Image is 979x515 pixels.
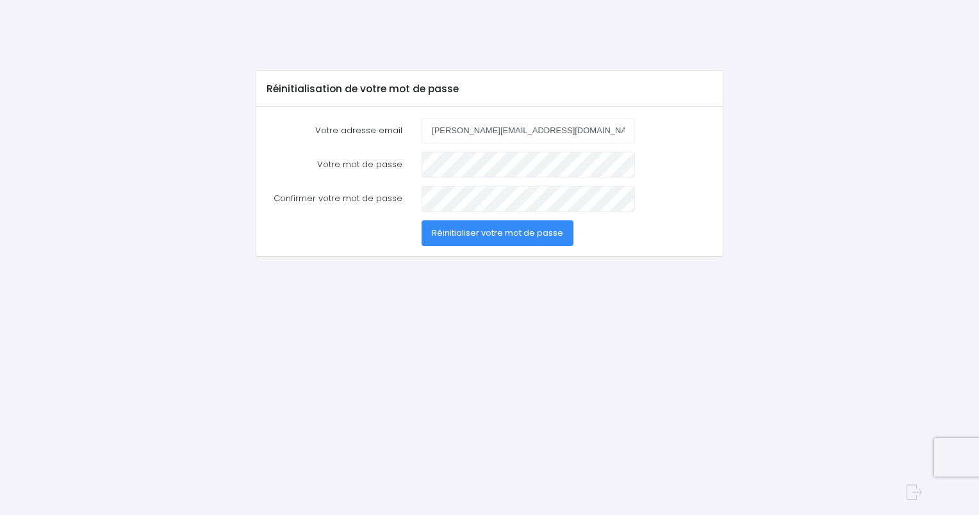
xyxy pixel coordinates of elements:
[432,227,563,239] span: Réinitialiser votre mot de passe
[422,220,573,246] button: Réinitialiser votre mot de passe
[257,152,412,177] label: Votre mot de passe
[256,71,723,107] div: Réinitialisation de votre mot de passe
[257,186,412,211] label: Confirmer votre mot de passe
[257,118,412,143] label: Votre adresse email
